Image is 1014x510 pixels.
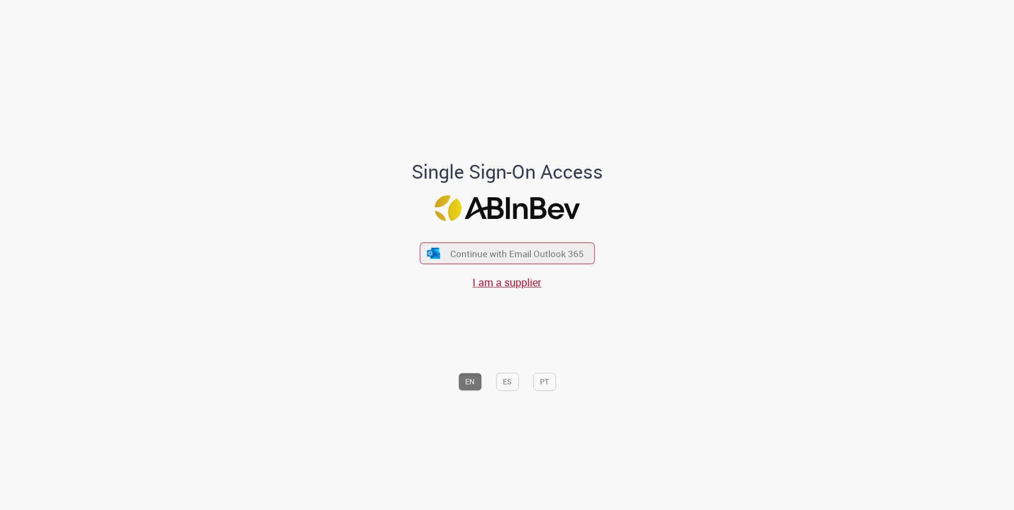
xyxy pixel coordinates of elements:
img: ícone Azure/Microsoft 360 [426,248,441,259]
button: EN [458,373,482,391]
a: I am a supplier [473,276,541,290]
button: ícone Azure/Microsoft 360 Continue with Email Outlook 365 [419,242,595,264]
button: PT [533,373,556,391]
img: Logo ABInBev [434,195,580,221]
button: ES [496,373,519,391]
h1: Single Sign-On Access [360,162,654,183]
span: Continue with Email Outlook 365 [450,248,584,260]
